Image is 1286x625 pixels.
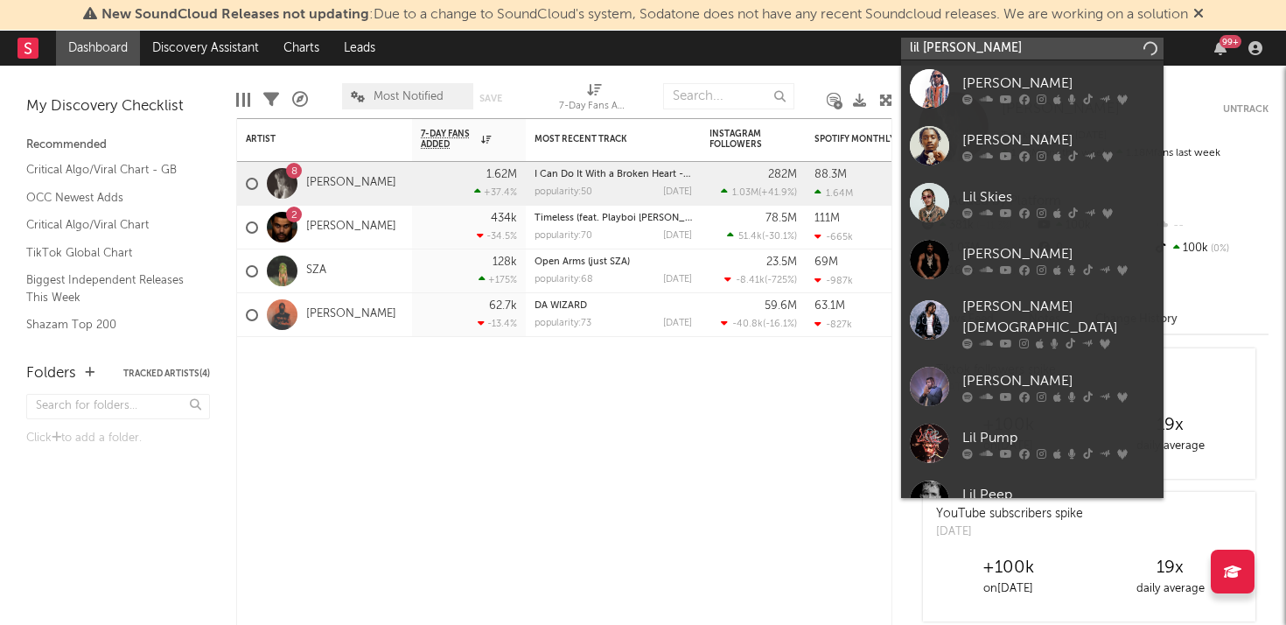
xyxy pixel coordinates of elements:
[101,8,369,22] span: New SoundCloud Releases not updating
[814,169,847,180] div: 88.3M
[901,38,1164,60] input: Search for artists
[927,579,1089,600] div: on [DATE]
[962,427,1155,448] div: Lil Pump
[236,74,250,125] div: Edit Columns
[306,307,396,322] a: [PERSON_NAME]
[1089,579,1251,600] div: daily average
[736,276,765,285] span: -8.41k
[663,275,692,284] div: [DATE]
[26,215,192,235] a: Critical Algo/Viral Chart
[535,301,692,311] div: DA WIZARD
[26,363,76,384] div: Folders
[709,129,771,150] div: Instagram Followers
[962,130,1155,151] div: [PERSON_NAME]
[936,505,1083,523] div: YouTube subscribers spike
[535,301,587,311] a: DA WIZARD
[814,256,838,268] div: 69M
[477,230,517,242] div: -34.5 %
[814,187,853,199] div: 1.64M
[901,60,1164,117] a: [PERSON_NAME]
[814,300,845,312] div: 63.1M
[478,318,517,329] div: -13.4 %
[814,231,853,242] div: -665k
[1208,244,1229,254] span: 0 %
[26,394,210,419] input: Search for folders...
[535,275,593,284] div: popularity: 68
[489,300,517,312] div: 62.7k
[123,369,210,378] button: Tracked Artists(4)
[732,320,763,329] span: -40.8k
[721,318,797,329] div: ( )
[901,174,1164,231] a: Lil Skies
[263,74,279,125] div: Filters
[306,220,396,235] a: [PERSON_NAME]
[738,232,762,242] span: 51.4k
[474,186,517,198] div: +37.4 %
[761,188,794,198] span: +41.9 %
[901,117,1164,174] a: [PERSON_NAME]
[26,160,192,179] a: Critical Algo/Viral Chart - GB
[101,8,1188,22] span: : Due to a change to SoundCloud's system, Sodatone does not have any recent Soundcloud releases. ...
[559,74,629,125] div: 7-Day Fans Added (7-Day Fans Added)
[927,558,1089,579] div: +100k
[491,213,517,224] div: 434k
[535,170,692,179] div: I Can Do It With a Broken Heart - Dombresky Remix
[479,274,517,285] div: +175 %
[306,263,326,278] a: SZA
[962,297,1155,339] div: [PERSON_NAME][DEMOGRAPHIC_DATA]
[1223,101,1269,118] button: Untrack
[962,484,1155,505] div: Lil Peep
[901,231,1164,288] a: [PERSON_NAME]
[814,213,840,224] div: 111M
[535,257,630,267] a: Open Arms (just SZA)
[493,256,517,268] div: 128k
[421,129,477,150] span: 7-Day Fans Added
[535,257,692,267] div: Open Arms (just SZA)
[26,96,210,117] div: My Discovery Checklist
[765,232,794,242] span: -30.1 %
[814,275,853,286] div: -987k
[901,288,1164,358] a: [PERSON_NAME][DEMOGRAPHIC_DATA]
[535,187,592,197] div: popularity: 50
[765,300,797,312] div: 59.6M
[901,415,1164,472] a: Lil Pump
[962,243,1155,264] div: [PERSON_NAME]
[271,31,332,66] a: Charts
[140,31,271,66] a: Discovery Assistant
[292,74,308,125] div: A&R Pipeline
[26,270,192,306] a: Biggest Independent Releases This Week
[814,319,852,330] div: -827k
[535,214,802,223] a: Timeless (feat. Playboi [PERSON_NAME] & Doechii) - Remix
[1152,237,1269,260] div: 100k
[26,188,192,207] a: OCC Newest Adds
[724,274,797,285] div: ( )
[768,169,797,180] div: 282M
[814,134,946,144] div: Spotify Monthly Listeners
[1089,415,1251,436] div: 19 x
[535,231,592,241] div: popularity: 70
[26,135,210,156] div: Recommended
[535,319,591,328] div: popularity: 73
[479,94,502,103] button: Save
[663,319,692,328] div: [DATE]
[663,187,692,197] div: [DATE]
[374,91,444,102] span: Most Notified
[26,243,192,263] a: TikTok Global Chart
[1220,35,1241,48] div: 99 +
[962,73,1155,94] div: [PERSON_NAME]
[765,320,794,329] span: -16.1 %
[486,169,517,180] div: 1.62M
[1089,436,1251,457] div: daily average
[901,472,1164,529] a: Lil Peep
[962,370,1155,391] div: [PERSON_NAME]
[559,96,629,117] div: 7-Day Fans Added (7-Day Fans Added)
[1193,8,1204,22] span: Dismiss
[767,276,794,285] span: -725 %
[246,134,377,144] div: Artist
[332,31,388,66] a: Leads
[901,358,1164,415] a: [PERSON_NAME]
[732,188,758,198] span: 1.03M
[962,186,1155,207] div: Lil Skies
[26,428,210,449] div: Click to add a folder.
[535,170,793,179] a: I Can Do It With a Broken Heart - [PERSON_NAME] Remix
